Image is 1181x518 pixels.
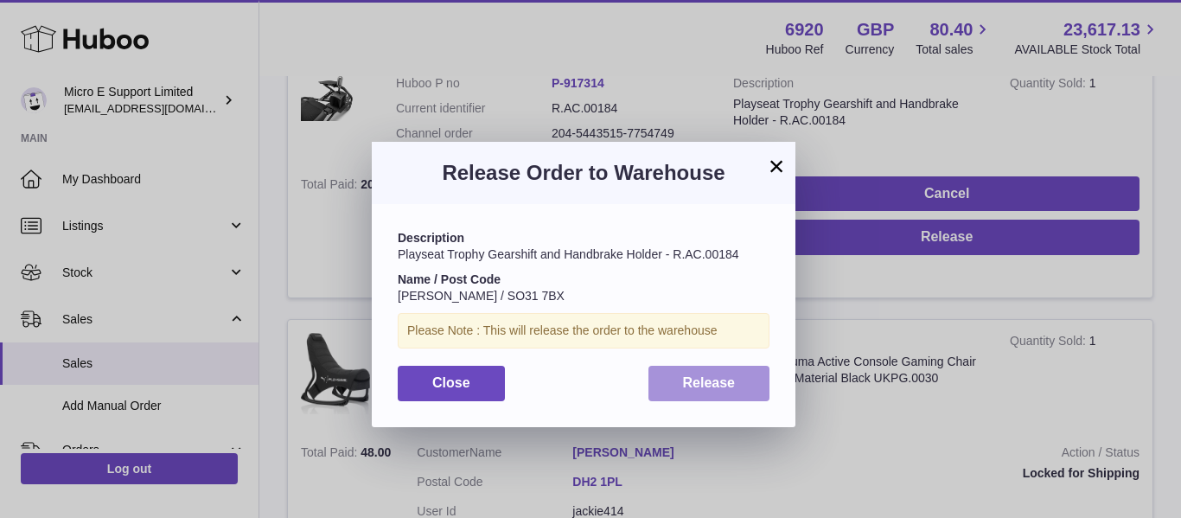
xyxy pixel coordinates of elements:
span: Close [432,375,470,390]
div: Please Note : This will release the order to the warehouse [398,313,769,349]
button: Close [398,366,505,401]
h3: Release Order to Warehouse [398,159,769,187]
button: × [766,156,787,176]
strong: Name / Post Code [398,272,501,286]
span: Playseat Trophy Gearshift and Handbrake Holder - R.AC.00184 [398,247,739,261]
button: Release [648,366,770,401]
span: Release [683,375,736,390]
span: [PERSON_NAME] / SO31 7BX [398,289,565,303]
strong: Description [398,231,464,245]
